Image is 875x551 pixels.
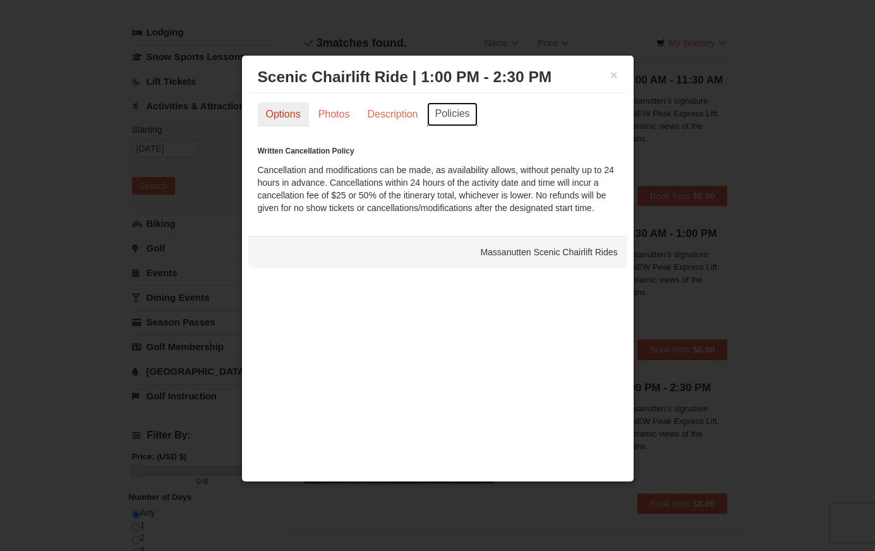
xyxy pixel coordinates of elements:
div: Cancellation and modifications can be made, as availability allows, without penalty up to 24 hour... [258,145,618,214]
h6: Written Cancellation Policy [258,145,618,157]
a: Photos [310,102,358,126]
a: Policies [427,102,477,126]
h3: Scenic Chairlift Ride | 1:00 PM - 2:30 PM [258,68,618,87]
a: Description [359,102,426,126]
a: Options [258,102,309,126]
button: × [610,69,618,82]
div: Massanutten Scenic Chairlift Rides [248,236,627,268]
